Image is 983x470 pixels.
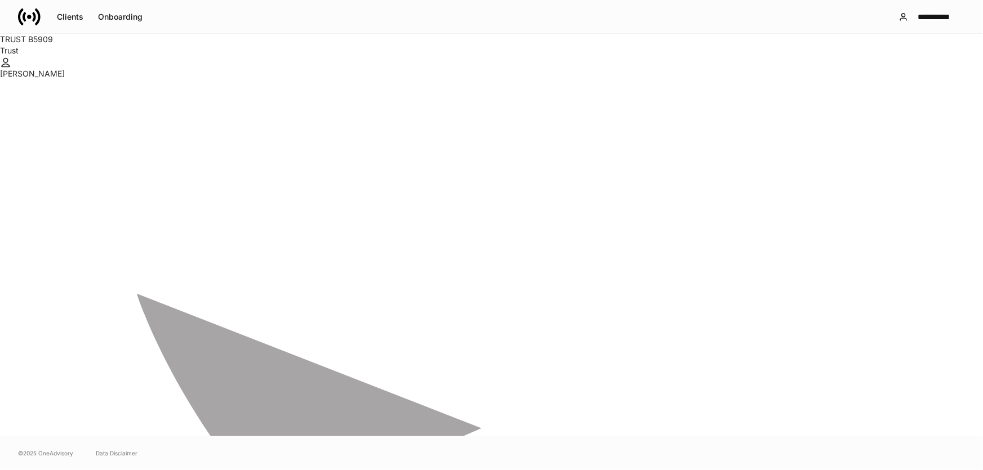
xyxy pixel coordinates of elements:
div: Onboarding [98,13,143,21]
a: Data Disclaimer [96,449,137,458]
button: Clients [50,8,91,26]
button: Onboarding [91,8,150,26]
div: Clients [57,13,83,21]
span: © 2025 OneAdvisory [18,449,73,458]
